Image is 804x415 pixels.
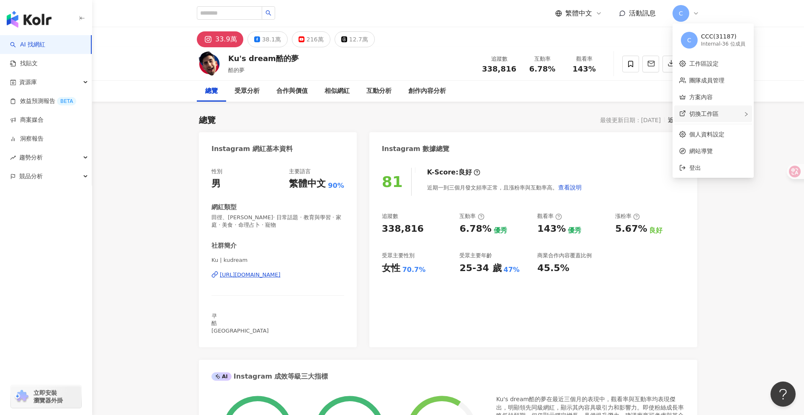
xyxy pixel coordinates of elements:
[382,144,450,154] div: Instagram 數據總覽
[600,117,661,123] div: 最後更新日期：[DATE]
[558,184,582,191] span: 查看說明
[459,223,491,236] div: 6.78%
[211,144,293,154] div: Instagram 網紅基本資料
[211,177,221,190] div: 男
[382,213,398,220] div: 追蹤數
[529,65,555,73] span: 6.78%
[211,256,344,264] span: Ku | kudream
[459,252,492,259] div: 受眾主要年齡
[459,262,501,275] div: 25-34 歲
[10,155,16,161] span: rise
[701,41,745,48] div: Internal - 36 位成員
[292,31,330,47] button: 216萬
[220,271,281,279] div: [URL][DOMAIN_NAME]
[10,116,44,124] a: 商案媒合
[205,86,218,96] div: 總覽
[349,33,368,45] div: 12.7萬
[19,148,43,167] span: 趨勢分析
[33,389,63,404] span: 立即安裝 瀏覽器外掛
[7,11,52,28] img: logo
[211,241,237,250] div: 社群簡介
[744,112,749,117] span: right
[504,265,520,274] div: 47%
[234,86,260,96] div: 受眾分析
[459,168,472,177] div: 良好
[537,223,566,236] div: 143%
[262,33,281,45] div: 38.1萬
[211,203,237,212] div: 網紅類型
[494,226,507,235] div: 優秀
[307,33,324,45] div: 216萬
[247,31,288,47] button: 38.1萬
[689,60,719,67] a: 工作區設定
[325,86,350,96] div: 相似網紅
[10,97,76,105] a: 效益預測報告BETA
[558,179,582,196] button: 查看說明
[13,390,30,403] img: chrome extension
[211,372,232,381] div: AI
[19,167,43,186] span: 競品分析
[402,265,426,274] div: 70.7%
[770,382,796,407] iframe: Help Scout Beacon - Open
[211,372,328,381] div: Instagram 成效等級三大指標
[199,114,216,126] div: 總覽
[382,173,403,190] div: 81
[615,223,647,236] div: 5.67%
[615,213,640,220] div: 漲粉率
[537,213,562,220] div: 觀看率
[668,115,697,126] div: 近三個月
[382,223,424,236] div: 338,816
[382,252,415,259] div: 受眾主要性別
[427,179,582,196] div: 近期一到三個月發文頻率正常，且漲粉率與互動率高。
[211,313,269,334] span: 쿠 酷 [GEOGRAPHIC_DATA]
[572,65,596,73] span: 143%
[689,77,724,84] a: 團隊成員管理
[689,110,719,117] span: 切換工作區
[689,164,701,171] span: 登出
[211,214,344,229] span: 田徑、[PERSON_NAME]· 日常話題 · 教育與學習 · 家庭 · 美食 · 命理占卜 · 寵物
[11,385,81,408] a: chrome extension立即安裝 瀏覽器外掛
[482,64,516,73] span: 338,816
[689,131,724,138] a: 個人資料設定
[335,31,375,47] button: 12.7萬
[537,262,569,275] div: 45.5%
[197,31,243,47] button: 33.9萬
[10,59,38,68] a: 找貼文
[689,94,713,100] a: 方案內容
[649,226,662,235] div: 良好
[687,36,691,45] span: C
[427,168,480,177] div: K-Score :
[265,10,271,16] span: search
[689,146,747,156] span: 網站導覽
[19,73,37,92] span: 資源庫
[701,33,745,41] div: CCC(31187)
[679,9,683,18] span: C
[276,86,308,96] div: 合作與價值
[215,33,237,45] div: 33.9萬
[537,252,592,259] div: 商業合作內容覆蓋比例
[289,177,326,190] div: 繁體中文
[10,135,44,143] a: 洞察報告
[228,67,245,73] span: 酷的夢
[366,86,392,96] div: 互動分析
[289,168,311,175] div: 主要語言
[459,213,484,220] div: 互動率
[568,55,600,63] div: 觀看率
[629,9,656,17] span: 活動訊息
[408,86,446,96] div: 創作內容分析
[482,55,516,63] div: 追蹤數
[526,55,558,63] div: 互動率
[10,41,45,49] a: searchAI 找網紅
[211,271,344,279] a: [URL][DOMAIN_NAME]
[568,226,581,235] div: 優秀
[328,181,344,190] span: 90%
[228,53,299,64] div: Ku's dream酷的夢
[382,262,400,275] div: 女性
[565,9,592,18] span: 繁體中文
[197,51,222,77] img: KOL Avatar
[211,168,222,175] div: 性別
